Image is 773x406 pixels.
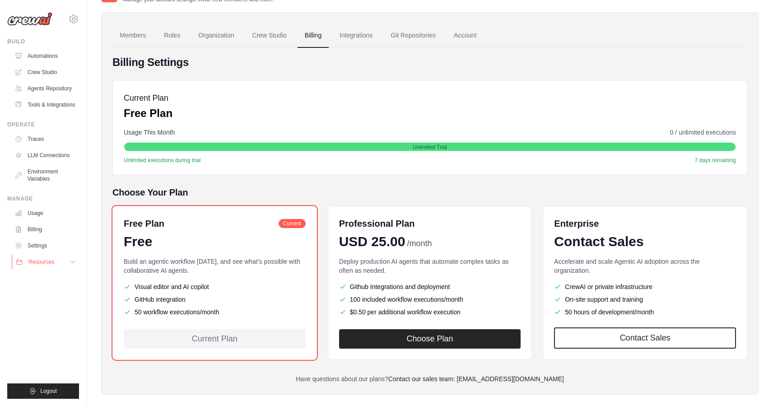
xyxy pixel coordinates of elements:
div: Contact Sales [554,233,736,250]
h6: Free Plan [124,217,164,230]
li: On-site support and training [554,295,736,304]
li: Visual editor and AI copilot [124,282,306,291]
button: Choose Plan [339,329,521,349]
li: 50 hours of development/month [554,308,736,317]
li: 50 workflow executions/month [124,308,306,317]
a: Roles [157,23,187,48]
a: Organization [191,23,241,48]
li: CrewAI or private infrastructure [554,282,736,291]
a: Crew Studio [245,23,294,48]
a: Contact Sales [554,327,736,349]
p: Free Plan [124,106,172,121]
button: Logout [7,383,79,399]
div: Free [124,233,306,250]
div: Manage [7,195,79,202]
span: Unlimited Trial [413,144,447,151]
a: Tools & Integrations [11,98,79,112]
h5: Current Plan [124,92,172,104]
a: Integrations [332,23,380,48]
a: Settings [11,238,79,253]
a: Traces [11,132,79,146]
a: Billing [11,222,79,237]
li: GitHub integration [124,295,306,304]
div: Build [7,38,79,45]
span: 0 / unlimited executions [670,128,736,137]
a: Automations [11,49,79,63]
span: Logout [40,387,57,395]
p: Accelerate and scale Agentic AI adoption across the organization. [554,257,736,275]
h5: Choose Your Plan [112,186,747,199]
a: Usage [11,206,79,220]
a: Contact our sales team: [EMAIL_ADDRESS][DOMAIN_NAME] [388,375,564,383]
li: Github Integrations and deployment [339,282,521,291]
p: Have questions about our plans? [112,374,747,383]
p: Build an agentic workflow [DATE], and see what's possible with collaborative AI agents. [124,257,306,275]
h6: Professional Plan [339,217,415,230]
span: Current [279,219,306,228]
a: Members [112,23,153,48]
h4: Billing Settings [112,55,747,70]
a: Git Repositories [383,23,443,48]
li: $0.50 per additional workflow execution [339,308,521,317]
a: Crew Studio [11,65,79,79]
span: 7 days remaining [695,157,736,164]
span: USD 25.00 [339,233,405,250]
a: Account [447,23,484,48]
a: Billing [298,23,329,48]
img: Logo [7,12,52,26]
li: 100 included workflow executions/month [339,295,521,304]
div: Current Plan [124,329,306,349]
p: Deploy production AI agents that automate complex tasks as often as needed. [339,257,521,275]
div: Operate [7,121,79,128]
span: Resources [28,258,54,266]
a: Agents Repository [11,81,79,96]
span: Usage This Month [124,128,175,137]
button: Resources [12,255,80,269]
a: LLM Connections [11,148,79,163]
a: Environment Variables [11,164,79,186]
h6: Enterprise [554,217,736,230]
span: Unlimited executions during trial [124,157,200,164]
span: /month [407,238,432,250]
